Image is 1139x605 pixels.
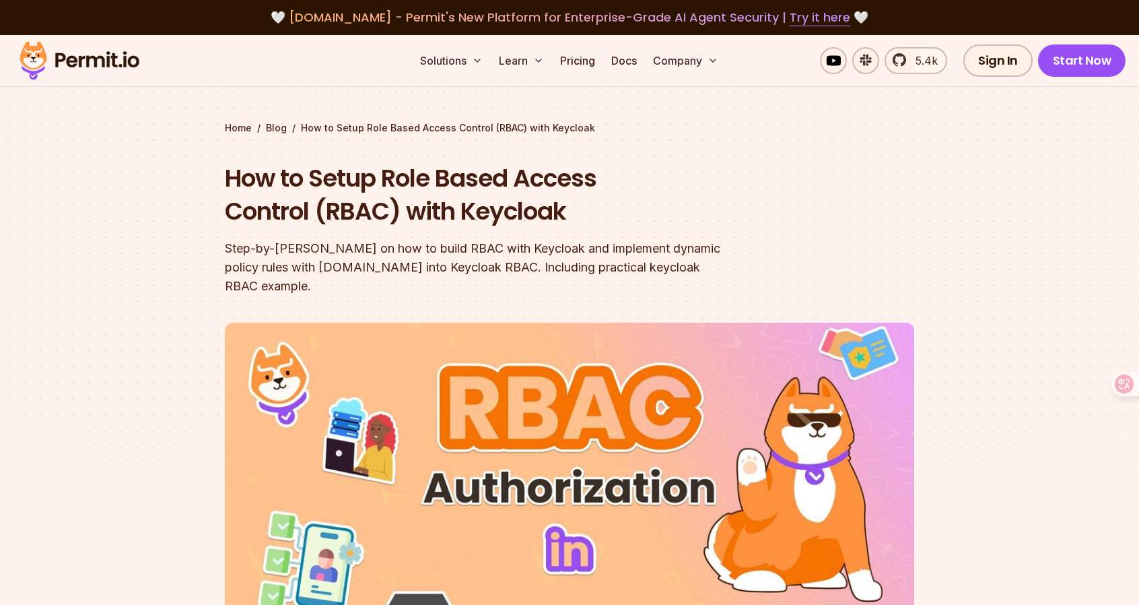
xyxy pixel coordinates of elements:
a: Docs [606,47,642,74]
div: 🤍 🤍 [32,8,1107,27]
button: Learn [493,47,549,74]
span: 5.4k [907,53,938,69]
a: Try it here [790,9,850,26]
img: Permit logo [13,38,145,84]
span: [DOMAIN_NAME] - Permit's New Platform for Enterprise-Grade AI Agent Security | [289,9,850,26]
a: 5.4k [885,47,947,74]
a: Home [225,121,252,135]
button: Company [648,47,724,74]
div: / / [225,121,914,135]
a: Sign In [963,44,1033,77]
a: Blog [266,121,287,135]
button: Solutions [415,47,488,74]
a: Start Now [1038,44,1126,77]
h1: How to Setup Role Based Access Control (RBAC) with Keycloak [225,162,742,228]
a: Pricing [555,47,600,74]
div: Step-by-[PERSON_NAME] on how to build RBAC with Keycloak and implement dynamic policy rules with ... [225,239,742,296]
